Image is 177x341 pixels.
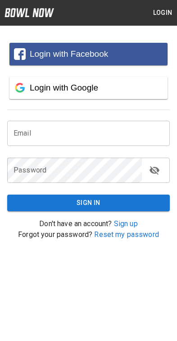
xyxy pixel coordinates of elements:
a: Reset my password [94,230,159,239]
img: logo [5,8,54,17]
button: Login with Google [9,77,168,99]
button: Login [148,5,177,21]
p: Forgot your password? [7,229,170,240]
a: Sign up [114,219,138,228]
button: Login with Facebook [9,43,168,65]
button: toggle password visibility [145,161,163,179]
button: Sign In [7,195,170,211]
span: Login with Facebook [30,49,108,59]
span: Login with Google [30,83,98,92]
p: Don't have an account? [7,218,170,229]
